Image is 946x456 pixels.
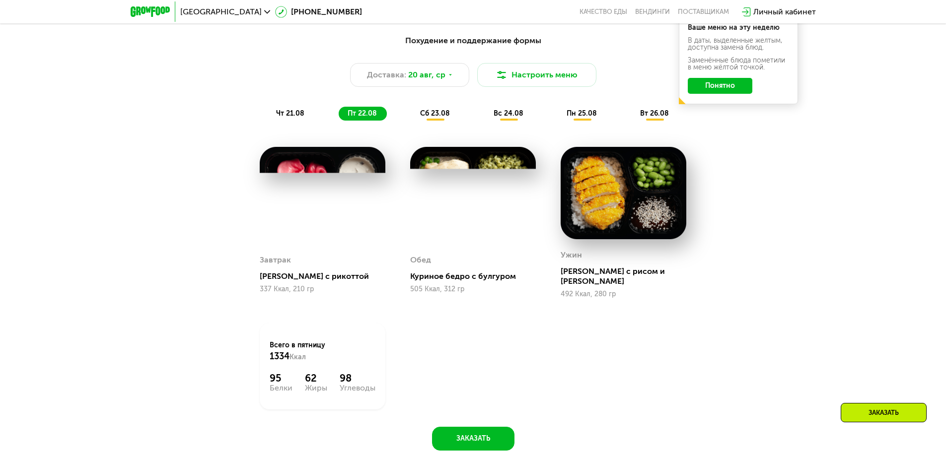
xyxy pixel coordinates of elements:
div: Жиры [305,384,327,392]
span: вт 26.08 [640,109,669,118]
span: вс 24.08 [494,109,523,118]
span: Ккал [290,353,306,361]
a: Качество еды [580,8,627,16]
div: Куриное бедро с булгуром [410,271,544,281]
div: 337 Ккал, 210 гр [260,285,385,293]
div: Заказать [841,403,927,422]
div: Обед [410,253,431,267]
span: сб 23.08 [420,109,450,118]
span: Доставка: [367,69,406,81]
div: 505 Ккал, 312 гр [410,285,536,293]
button: Настроить меню [477,63,596,87]
button: Понятно [688,78,752,94]
div: поставщикам [678,8,729,16]
span: 20 авг, ср [408,69,445,81]
div: Завтрак [260,253,291,267]
div: 95 [270,372,292,384]
span: пт 22.08 [348,109,377,118]
div: В даты, выделенные желтым, доступна замена блюд. [688,37,789,51]
div: Заменённые блюда пометили в меню жёлтой точкой. [688,57,789,71]
span: [GEOGRAPHIC_DATA] [180,8,262,16]
div: [PERSON_NAME] с рикоттой [260,271,393,281]
button: Заказать [432,427,514,451]
span: пн 25.08 [567,109,597,118]
div: Углеводы [340,384,375,392]
div: Всего в пятницу [270,340,375,362]
div: Белки [270,384,292,392]
a: Вендинги [635,8,670,16]
div: Ужин [561,248,582,262]
div: Личный кабинет [753,6,816,18]
div: 98 [340,372,375,384]
div: Похудение и поддержание формы [179,35,767,47]
span: чт 21.08 [276,109,304,118]
div: 62 [305,372,327,384]
div: 492 Ккал, 280 гр [561,290,686,298]
a: [PHONE_NUMBER] [275,6,362,18]
div: [PERSON_NAME] с рисом и [PERSON_NAME] [561,266,694,286]
span: 1334 [270,351,290,362]
div: Ваше меню на эту неделю [688,24,789,31]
